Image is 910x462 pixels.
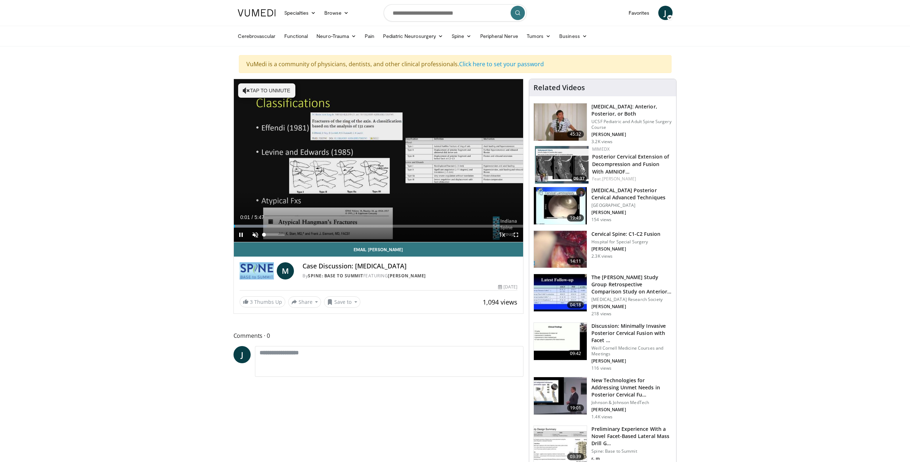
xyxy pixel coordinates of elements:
[509,228,523,242] button: Fullscreen
[592,153,669,175] a: Posterior Cervical Extension of Decompression and Fusion With AMNIOF…
[360,29,379,43] a: Pain
[591,425,672,447] h3: Preliminary Experience With a Novel Facet-Based Lateral Mass Drill G…
[234,225,523,228] div: Progress Bar
[567,350,584,357] span: 09:42
[302,273,517,279] div: By FEATURING
[567,453,584,460] span: 03:39
[308,273,363,279] a: Spine: Base to Summit
[252,214,253,220] span: /
[533,187,672,225] a: 19:49 [MEDICAL_DATA] Posterior Cervical Advanced Techniques [GEOGRAPHIC_DATA] [PERSON_NAME] 154 v...
[567,214,584,222] span: 19:49
[498,284,517,290] div: [DATE]
[567,404,584,412] span: 19:01
[280,29,313,43] a: Functional
[591,365,611,371] p: 116 views
[591,230,660,238] h3: Cervical Spine: C1-C2 Fusion
[534,231,587,268] img: c51e2cc9-3e2e-4ca4-a943-ee67790e077c.150x105_q85_crop-smart_upscale.jpg
[591,345,672,357] p: Weill Cornell Medicine Courses and Meetings
[522,29,555,43] a: Tumors
[280,6,320,20] a: Specialties
[591,210,672,215] p: [PERSON_NAME]
[288,296,321,308] button: Share
[277,262,294,279] a: M
[602,176,636,182] a: [PERSON_NAME]
[591,119,672,130] p: UCSF Pediatric and Adult Spine Surgery Course
[591,103,672,117] h3: [MEDICAL_DATA]: Anterior, Posterior, or Both
[571,175,587,182] span: 06:37
[233,331,524,340] span: Comments 0
[239,55,672,73] div: VuMedi is a community of physicians, dentists, and other clinical professionals.
[240,214,250,220] span: 0:01
[534,274,587,311] img: 17a1a6dd-787c-423e-94a1-c7a667a649ee.150x105_q85_crop-smart_upscale.jpg
[384,4,527,21] input: Search topics, interventions
[388,273,426,279] a: [PERSON_NAME]
[591,187,672,201] h3: [MEDICAL_DATA] Posterior Cervical Advanced Techniques
[240,296,285,307] a: 3 Thumbs Up
[264,233,285,236] div: Volume Level
[592,146,610,152] a: MIMEDX
[324,296,360,308] button: Save to
[255,214,264,220] span: 5:47
[567,301,584,308] span: 04:18
[592,176,670,182] div: Feat.
[591,217,611,223] p: 154 views
[533,377,672,420] a: 19:01 New Technologies for Addressing Unmet Needs in Posterior Cervical Fu… Johnson & Johnson Med...
[591,297,672,302] p: [MEDICAL_DATA] Research Society
[591,246,660,252] p: [PERSON_NAME]
[591,304,672,310] p: [PERSON_NAME]
[238,83,295,98] button: Tap to unmute
[250,298,253,305] span: 3
[555,29,591,43] a: Business
[495,228,509,242] button: Playback Rate
[233,29,280,43] a: Cerebrovascular
[567,131,584,138] span: 45:32
[240,262,274,279] img: Spine: Base to Summit
[567,258,584,265] span: 14:11
[591,139,613,145] p: 3.2K views
[533,322,672,371] a: 09:42 Discussion: Minimally Invasive Posterior Cervical Fusion with Facet … Weill Cornell Medicin...
[591,377,672,398] h3: New Technologies for Addressing Unmet Needs in Posterior Cervical Fu…
[312,29,360,43] a: Neuro-Trauma
[591,448,672,454] p: Spine: Base to Summit
[534,377,587,414] img: 86b95020-a6f8-4a79-bf9e-090ebaa5acbb.150x105_q85_crop-smart_upscale.jpg
[591,456,672,461] p: r. m
[534,103,587,141] img: 39881e2b-1492-44db-9479-cec6abaf7e70.150x105_q85_crop-smart_upscale.jpg
[591,253,613,259] p: 2.3K views
[233,346,251,363] a: J
[534,187,587,224] img: bd44c2d2-e3bb-406c-8f0d-7832ae021590.150x105_q85_crop-smart_upscale.jpg
[238,9,276,16] img: VuMedi Logo
[658,6,673,20] a: J
[591,400,672,405] p: Johnson & Johnson MedTech
[476,29,522,43] a: Peripheral Nerve
[591,274,672,295] h3: The [PERSON_NAME] Study Group Retrospective Comparison Study on Anterior Ver…
[535,146,589,184] a: 06:37
[302,262,517,270] h4: Case Discussion: [MEDICAL_DATA]
[591,132,672,137] p: [PERSON_NAME]
[624,6,654,20] a: Favorites
[483,298,517,306] span: 1,094 views
[591,322,672,344] h3: Discussion: Minimally Invasive Posterior Cervical Fusion with Facet …
[591,414,613,420] p: 1.4K views
[320,6,353,20] a: Browse
[533,274,672,317] a: 04:18 The [PERSON_NAME] Study Group Retrospective Comparison Study on Anterior Ver… [MEDICAL_DATA...
[379,29,447,43] a: Pediatric Neurosurgery
[535,146,589,184] img: 870ffff8-2fe6-4319-b880-d4926705d09e.150x105_q85_crop-smart_upscale.jpg
[234,228,248,242] button: Pause
[591,203,672,208] p: [GEOGRAPHIC_DATA]
[447,29,476,43] a: Spine
[591,311,611,317] p: 218 views
[591,239,660,245] p: Hospital for Special Surgery
[533,230,672,268] a: 14:11 Cervical Spine: C1-C2 Fusion Hospital for Special Surgery [PERSON_NAME] 2.3K views
[459,60,544,68] a: Click here to set your password
[234,242,523,257] a: Email [PERSON_NAME]
[591,407,672,413] p: [PERSON_NAME]
[534,323,587,360] img: d99877be-cf0b-4cb5-a0a4-9e6c6edd5f25.150x105_q85_crop-smart_upscale.jpg
[533,103,672,145] a: 45:32 [MEDICAL_DATA]: Anterior, Posterior, or Both UCSF Pediatric and Adult Spine Surgery Course ...
[248,228,262,242] button: Unmute
[234,79,523,242] video-js: Video Player
[533,83,585,92] h4: Related Videos
[591,358,672,364] p: [PERSON_NAME]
